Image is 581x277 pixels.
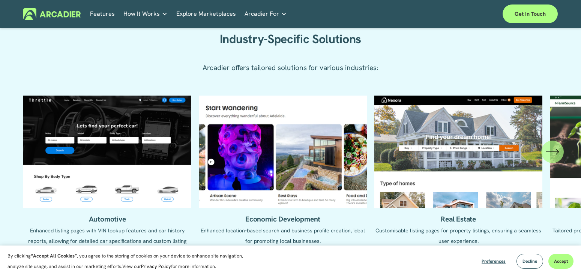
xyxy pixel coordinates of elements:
span: Arcadier offers tailored solutions for various industries: [203,63,378,72]
p: By clicking , you agree to the storing of cookies on your device to enhance site navigation, anal... [8,251,251,272]
a: folder dropdown [245,8,287,20]
a: folder dropdown [123,8,168,20]
a: Features [90,8,115,20]
h2: Industry-Specific Solutions [185,32,396,47]
span: Arcadier For [245,9,279,19]
img: Arcadier [23,8,81,20]
a: Get in touch [503,4,558,23]
a: Explore Marketplaces [176,8,236,20]
div: Widget de chat [543,241,581,277]
button: Decline [516,254,543,269]
button: Preferences [476,254,511,269]
strong: “Accept All Cookies” [31,253,77,259]
a: Privacy Policy [141,263,171,270]
span: Decline [522,258,537,264]
iframe: Chat Widget [543,241,581,277]
span: Preferences [482,258,506,264]
button: Next [541,141,564,163]
span: How It Works [123,9,160,19]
